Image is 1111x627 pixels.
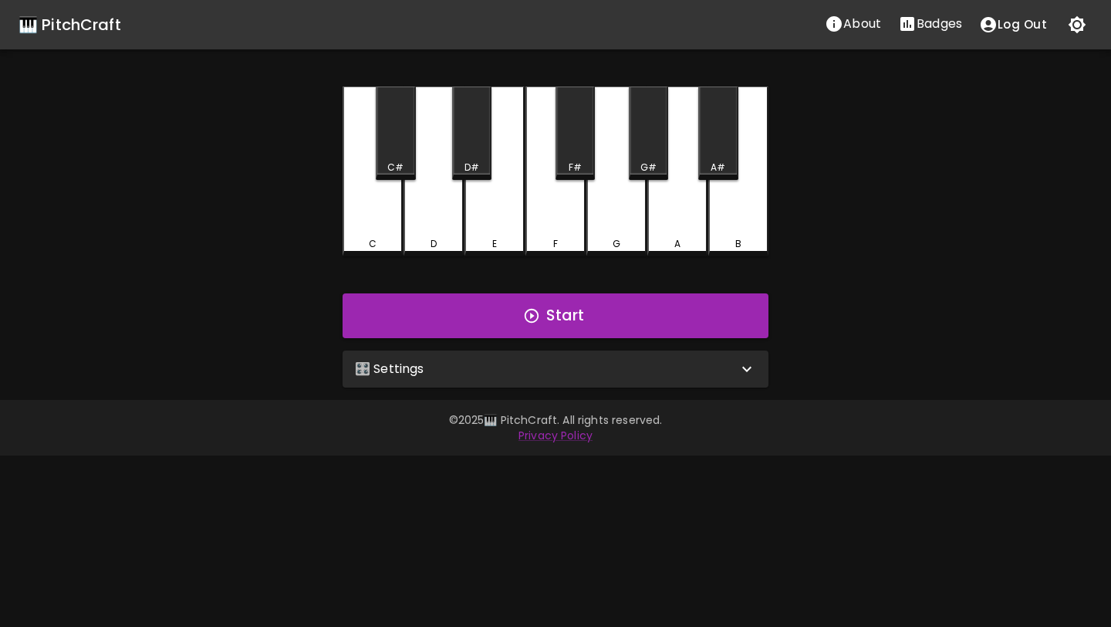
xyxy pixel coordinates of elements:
div: C [369,237,377,251]
a: Privacy Policy [518,428,593,443]
p: About [843,15,881,33]
button: Start [343,293,768,338]
div: G# [640,161,657,175]
div: C# [387,161,404,175]
p: © 2025 🎹 PitchCraft. All rights reserved. [111,412,1000,428]
div: A# [711,161,725,175]
a: 🎹 PitchCraft [19,12,121,37]
div: A [674,237,680,251]
button: About [816,8,890,39]
div: D# [464,161,479,175]
a: About [816,8,890,41]
div: 🎛️ Settings [343,351,768,388]
button: account of current user [971,8,1055,41]
a: Stats [890,8,971,41]
div: G [613,237,620,251]
div: F# [569,161,582,175]
p: Badges [917,15,962,33]
div: E [492,237,497,251]
div: D [431,237,437,251]
button: Stats [890,8,971,39]
div: F [553,237,558,251]
div: B [735,237,741,251]
p: 🎛️ Settings [355,360,424,378]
